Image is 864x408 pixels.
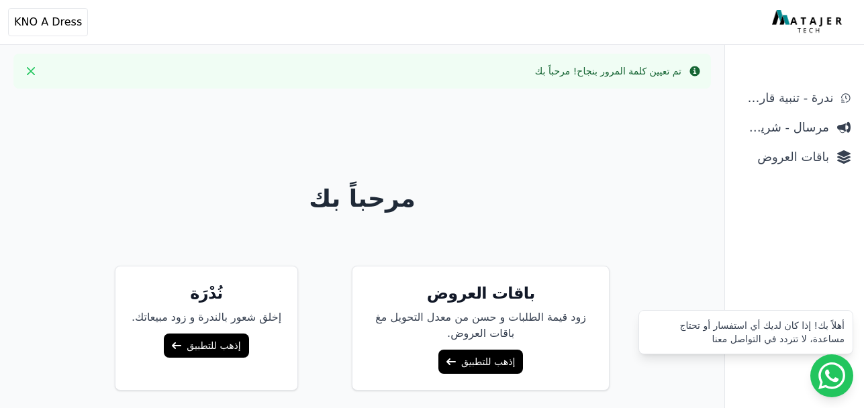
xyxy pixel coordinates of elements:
span: باقات العروض [738,148,829,166]
a: إذهب للتطبيق [438,350,523,374]
h5: باقات العروض [369,283,593,304]
span: ندرة - تنبية قارب علي النفاذ [738,89,833,107]
a: إذهب للتطبيق [164,334,248,358]
div: أهلاً بك! إذا كان لديك أي استفسار أو تحتاج مساعدة، لا تتردد في التواصل معنا [647,319,845,346]
p: زود قيمة الطلبات و حسن من معدل التحويل مغ باقات العروض. [369,309,593,342]
button: Close [20,60,42,82]
div: تم تعيين كلمة المرور بنجاح! مرحباً بك [535,64,681,78]
img: MatajerTech Logo [772,10,845,34]
span: مرسال - شريط دعاية [738,118,829,137]
button: KNO A Dress [8,8,88,36]
span: KNO A Dress [14,14,82,30]
p: إخلق شعور بالندرة و زود مبيعاتك. [132,309,281,325]
h5: نُدْرَة [132,283,281,304]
